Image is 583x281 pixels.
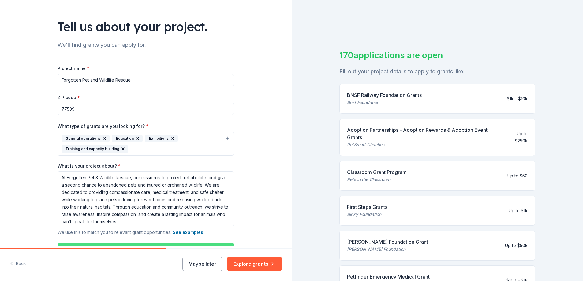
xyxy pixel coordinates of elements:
button: See examples [173,229,203,236]
div: Education [112,135,143,142]
button: General operationsEducationExhibitionsTraining and capacity building [58,132,234,156]
div: Up to $1k [509,207,528,214]
div: Up to $250k [503,130,528,145]
div: Bnsf Foundation [347,99,422,106]
label: Project name [58,65,89,72]
div: Adoption Partnerships - Adoption Rewards & Adoption Event Grants [347,126,499,141]
div: Fill out your project details to apply to grants like: [339,67,535,76]
div: Pets in the Classroom [347,176,407,183]
div: $1k – $10k [507,95,528,102]
div: Classroom Grant Program [347,168,407,176]
div: BNSF Railway Foundation Grants [347,91,422,99]
div: Exhibitions [145,135,178,142]
span: We use this to match you to relevant grant opportunities. [58,230,203,235]
div: [PERSON_NAME] Foundation [347,246,428,253]
div: First Steps Grants [347,203,387,211]
button: Maybe later [182,257,222,271]
div: Tell us about your project. [58,18,234,35]
button: Explore grants [227,257,282,271]
p: We recommend at least 300 characters to get the best grant matches. [58,247,234,252]
label: ZIP code [58,94,80,101]
div: [PERSON_NAME] Foundation Grant [347,238,428,246]
input: After school program [58,74,234,86]
div: 170 applications are open [339,49,535,62]
input: 12345 (U.S. only) [58,103,234,115]
div: Up to $50 [507,172,528,179]
div: Petfinder Emergency Medical Grant [347,273,430,280]
div: General operations [62,135,110,142]
div: We'll find grants you can apply for. [58,40,234,50]
div: PetSmart Charities [347,141,499,148]
div: Up to $50k [505,242,528,249]
label: What type of grants are you looking for? [58,123,148,129]
div: Training and capacity building [62,145,128,153]
div: Binky Foundation [347,211,387,218]
button: Back [10,257,26,270]
label: What is your project about? [58,163,121,169]
textarea: At Forgotten Pet & Wildlife Rescue, our mission is to protect, rehabilitate, and give a second ch... [58,171,234,226]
